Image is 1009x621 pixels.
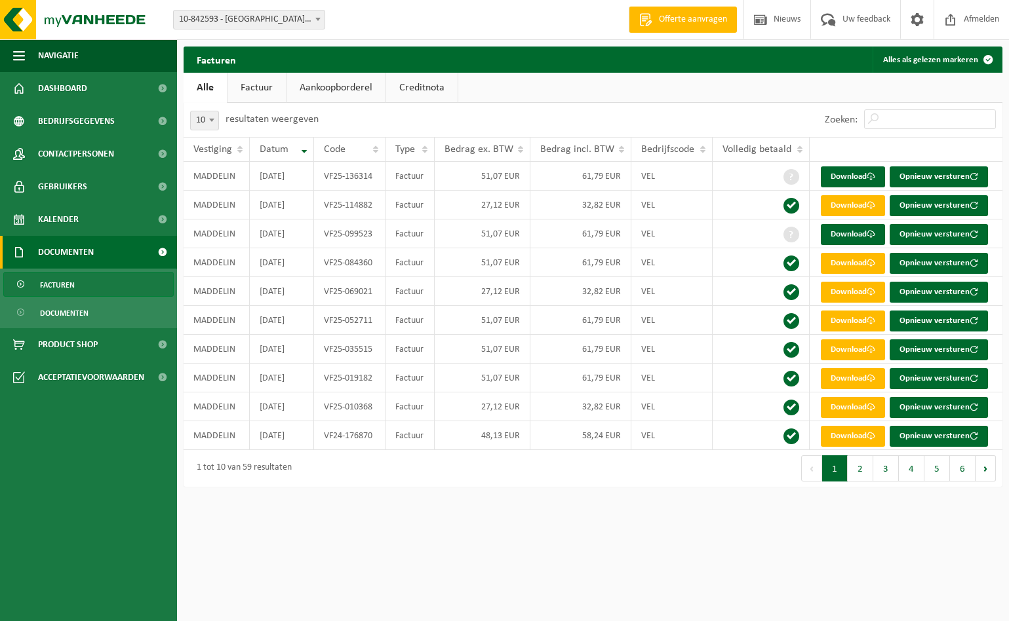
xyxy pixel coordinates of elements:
span: 10 [191,111,218,130]
span: Vestiging [193,144,232,155]
td: Factuur [386,392,435,421]
span: Product Shop [38,328,98,361]
td: MADDELIN [184,335,250,364]
td: VEL [631,364,713,392]
span: Dashboard [38,72,87,105]
a: Facturen [3,272,174,297]
button: 2 [848,455,873,481]
td: VF25-084360 [314,248,385,277]
td: VEL [631,335,713,364]
button: Opnieuw versturen [890,253,988,274]
td: VF25-019182 [314,364,385,392]
td: VF25-136314 [314,162,385,191]
a: Download [821,426,885,447]
td: VF25-114882 [314,191,385,219]
td: Factuur [386,335,435,364]
td: 61,79 EUR [530,219,631,248]
td: 32,82 EUR [530,277,631,306]
td: VEL [631,277,713,306]
button: Opnieuw versturen [890,310,988,331]
a: Download [821,310,885,331]
td: Factuur [386,248,435,277]
td: 51,07 EUR [435,335,530,364]
a: Download [821,339,885,360]
td: Factuur [386,191,435,219]
a: Download [821,195,885,216]
a: Documenten [3,300,174,325]
div: 1 tot 10 van 59 resultaten [190,457,292,480]
td: [DATE] [250,335,314,364]
td: 48,13 EUR [435,421,530,450]
td: Factuur [386,219,435,248]
button: Opnieuw versturen [890,426,988,447]
button: Opnieuw versturen [890,224,988,245]
td: [DATE] [250,392,314,421]
span: 10 [190,111,219,130]
td: MADDELIN [184,421,250,450]
span: Bedrag ex. BTW [445,144,513,155]
button: Opnieuw versturen [890,166,988,187]
button: Opnieuw versturen [890,368,988,389]
td: VEL [631,219,713,248]
label: Zoeken: [825,115,858,125]
td: MADDELIN [184,364,250,392]
a: Factuur [228,73,286,103]
span: Type [395,144,415,155]
td: 61,79 EUR [530,162,631,191]
td: [DATE] [250,248,314,277]
td: 61,79 EUR [530,335,631,364]
td: [DATE] [250,306,314,335]
button: 6 [950,455,976,481]
span: Acceptatievoorwaarden [38,361,144,394]
span: Offerte aanvragen [656,13,730,26]
td: 51,07 EUR [435,248,530,277]
a: Download [821,224,885,245]
td: MADDELIN [184,392,250,421]
td: 27,12 EUR [435,277,530,306]
td: VF25-099523 [314,219,385,248]
span: Contactpersonen [38,138,114,170]
td: [DATE] [250,162,314,191]
td: VEL [631,392,713,421]
td: 61,79 EUR [530,248,631,277]
td: MADDELIN [184,277,250,306]
button: Opnieuw versturen [890,339,988,360]
span: Kalender [38,203,79,236]
td: 61,79 EUR [530,306,631,335]
td: 51,07 EUR [435,364,530,392]
span: Bedrijfsgegevens [38,105,115,138]
button: Next [976,455,996,481]
a: Download [821,282,885,303]
td: VEL [631,191,713,219]
td: MADDELIN [184,248,250,277]
span: Gebruikers [38,170,87,203]
a: Download [821,397,885,418]
td: VEL [631,421,713,450]
td: VF25-052711 [314,306,385,335]
td: 27,12 EUR [435,191,530,219]
td: VEL [631,162,713,191]
td: 51,07 EUR [435,162,530,191]
td: [DATE] [250,421,314,450]
td: VF24-176870 [314,421,385,450]
button: 3 [873,455,899,481]
td: [DATE] [250,219,314,248]
button: Opnieuw versturen [890,282,988,303]
td: 51,07 EUR [435,306,530,335]
button: Opnieuw versturen [890,195,988,216]
td: 32,82 EUR [530,191,631,219]
td: Factuur [386,364,435,392]
a: Download [821,166,885,187]
td: MADDELIN [184,191,250,219]
td: MADDELIN [184,219,250,248]
td: [DATE] [250,277,314,306]
td: VF25-010368 [314,392,385,421]
span: 10-842593 - MADDELIN - TORHOUT [174,10,325,29]
span: Datum [260,144,288,155]
td: [DATE] [250,364,314,392]
td: VEL [631,306,713,335]
span: Navigatie [38,39,79,72]
td: Factuur [386,162,435,191]
button: 4 [899,455,924,481]
span: Bedrijfscode [641,144,694,155]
